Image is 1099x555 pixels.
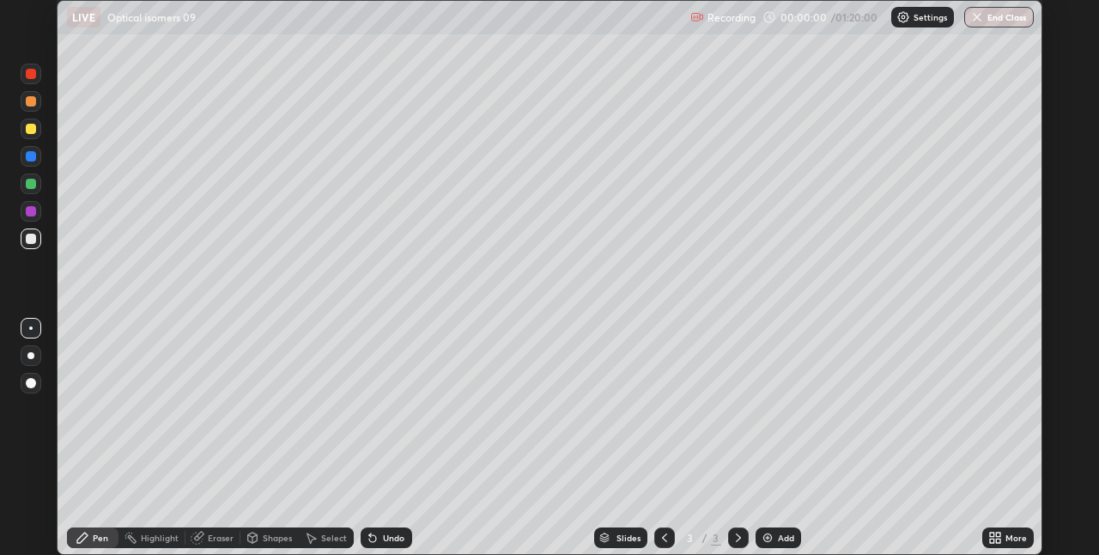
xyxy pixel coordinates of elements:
[107,10,196,24] p: Optical isomers 09
[72,10,95,24] p: LIVE
[702,533,707,543] div: /
[1005,534,1027,542] div: More
[141,534,179,542] div: Highlight
[964,7,1034,27] button: End Class
[914,13,947,21] p: Settings
[321,534,347,542] div: Select
[616,534,641,542] div: Slides
[208,534,234,542] div: Eraser
[682,533,699,543] div: 3
[761,531,774,545] img: add-slide-button
[896,10,910,24] img: class-settings-icons
[707,11,756,24] p: Recording
[263,534,292,542] div: Shapes
[383,534,404,542] div: Undo
[778,534,794,542] div: Add
[690,10,704,24] img: recording.375f2c34.svg
[93,534,108,542] div: Pen
[711,530,721,546] div: 3
[970,10,984,24] img: end-class-cross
